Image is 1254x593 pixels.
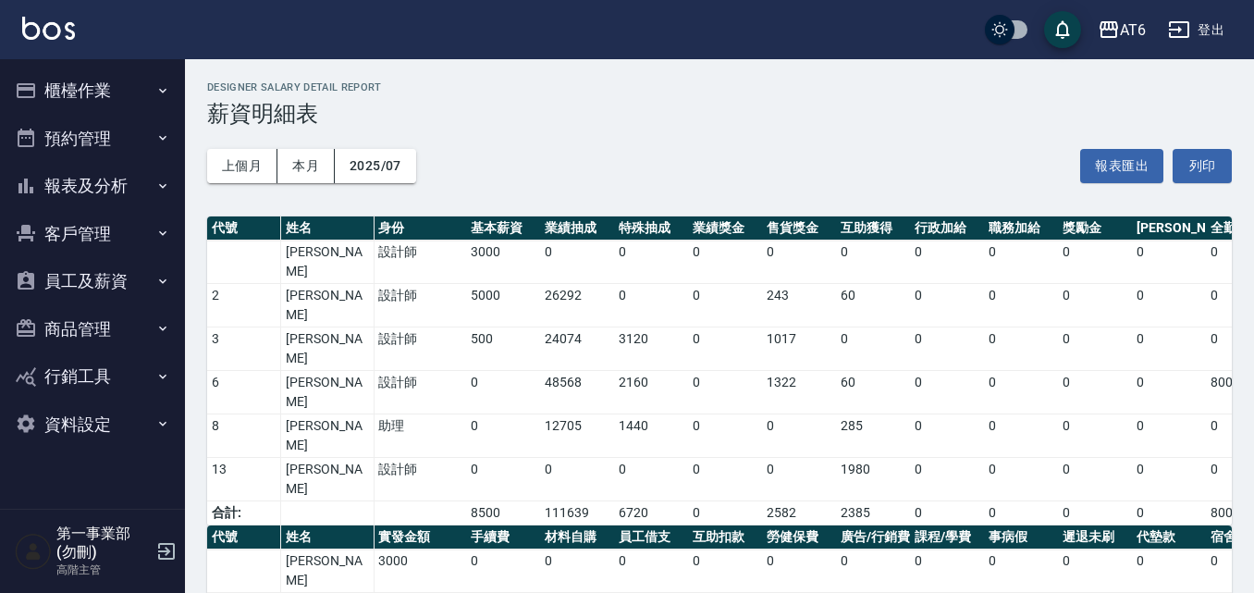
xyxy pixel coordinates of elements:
button: 櫃檯作業 [7,67,178,115]
td: 24074 [540,327,614,371]
button: save [1044,11,1081,48]
td: 0 [688,284,762,327]
td: 0 [614,550,688,593]
td: 0 [614,284,688,327]
td: 0 [984,501,1058,525]
td: 0 [984,371,1058,414]
td: 0 [910,501,984,525]
td: 0 [984,550,1058,593]
th: 勞健保費 [762,525,836,550]
p: 高階主管 [56,562,151,578]
button: 商品管理 [7,305,178,353]
td: [PERSON_NAME] [281,458,374,501]
td: 243 [762,284,836,327]
button: 預約管理 [7,115,178,163]
td: 1980 [836,458,910,501]
th: 課程/學費 [910,525,984,550]
td: 0 [762,550,836,593]
td: 2582 [762,501,836,525]
th: 身份 [374,216,466,241]
td: 0 [762,458,836,501]
td: 0 [1058,327,1132,371]
td: 0 [1132,327,1206,371]
button: AT6 [1090,11,1153,49]
td: [PERSON_NAME] [281,327,374,371]
td: [PERSON_NAME] [281,414,374,458]
button: 報表匯出 [1080,149,1163,183]
th: 材料自購 [540,525,614,550]
td: 0 [1132,284,1206,327]
button: 上個月 [207,149,277,183]
td: 0 [910,327,984,371]
td: 0 [466,550,540,593]
td: 0 [540,241,614,284]
td: 助理 [374,414,466,458]
th: 行政加給 [910,216,984,241]
h5: 第一事業部 (勿刪) [56,525,151,562]
img: Logo [22,17,75,40]
td: 0 [466,371,540,414]
td: 0 [540,550,614,593]
button: 本月 [277,149,335,183]
td: 3000 [374,550,466,593]
td: 0 [1058,371,1132,414]
td: 設計師 [374,241,466,284]
td: 0 [688,371,762,414]
td: 5000 [466,284,540,327]
td: [PERSON_NAME] [281,550,374,593]
td: 0 [614,241,688,284]
th: 互助扣款 [688,525,762,550]
td: 12705 [540,414,614,458]
th: 實發金額 [374,525,466,550]
button: 資料設定 [7,401,178,449]
td: 285 [836,414,910,458]
th: 姓名 [281,525,374,550]
td: [PERSON_NAME] [281,284,374,327]
td: 0 [1058,550,1132,593]
button: 客戶管理 [7,210,178,258]
td: 0 [836,327,910,371]
th: 職務加給 [984,216,1058,241]
td: 60 [836,284,910,327]
th: 業績抽成 [540,216,614,241]
td: 13 [207,458,281,501]
td: 0 [984,284,1058,327]
td: 3120 [614,327,688,371]
td: 0 [688,501,762,525]
th: [PERSON_NAME]退 [1132,216,1206,241]
th: 代號 [207,525,281,550]
td: 2 [207,284,281,327]
td: 8 [207,414,281,458]
td: 0 [1058,501,1132,525]
td: 0 [1132,550,1206,593]
td: 0 [688,414,762,458]
td: 0 [762,241,836,284]
td: 2385 [836,501,910,525]
td: 1440 [614,414,688,458]
td: 0 [688,327,762,371]
td: 0 [1132,371,1206,414]
td: 3 [207,327,281,371]
td: 設計師 [374,327,466,371]
td: 3000 [466,241,540,284]
td: 8500 [466,501,540,525]
td: [PERSON_NAME] [281,371,374,414]
td: 0 [910,284,984,327]
th: 基本薪資 [466,216,540,241]
td: 0 [1058,284,1132,327]
td: 6720 [614,501,688,525]
td: 合計: [207,501,281,525]
button: 登出 [1161,13,1232,47]
td: 0 [1132,458,1206,501]
td: 0 [836,550,910,593]
th: 廣告/行銷費 [836,525,910,550]
td: 0 [688,241,762,284]
th: 手續費 [466,525,540,550]
td: 0 [910,241,984,284]
h2: Designer Salary Detail Report [207,81,1232,93]
th: 姓名 [281,216,374,241]
td: 6 [207,371,281,414]
th: 業績獎金 [688,216,762,241]
td: 1322 [762,371,836,414]
th: 售貨獎金 [762,216,836,241]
